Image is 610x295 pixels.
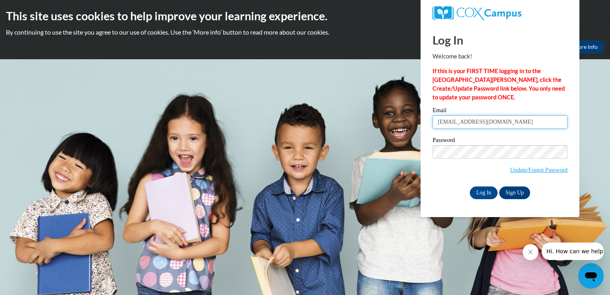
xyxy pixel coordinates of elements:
[432,32,568,48] h1: Log In
[499,186,530,199] a: Sign Up
[432,68,565,101] strong: If this is your FIRST TIME logging in to the [GEOGRAPHIC_DATA][PERSON_NAME], click the Create/Upd...
[510,167,568,173] a: Update/Forgot Password
[432,6,521,20] img: COX Campus
[432,107,568,115] label: Email
[432,6,568,20] a: COX Campus
[567,41,604,53] a: More Info
[470,186,498,199] input: Log In
[6,28,604,37] p: By continuing to use the site you agree to our use of cookies. Use the ‘More info’ button to read...
[5,6,64,12] span: Hi. How can we help?
[6,8,604,24] h2: This site uses cookies to help improve your learning experience.
[578,263,604,289] iframe: Button to launch messaging window
[432,52,568,61] p: Welcome back!
[432,137,568,145] label: Password
[542,243,604,260] iframe: Message from company
[523,244,539,260] iframe: Close message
